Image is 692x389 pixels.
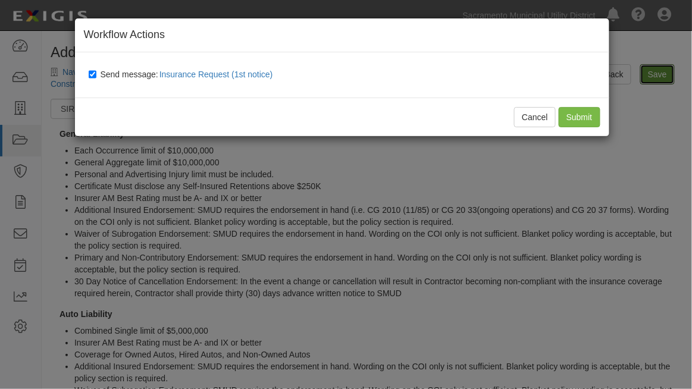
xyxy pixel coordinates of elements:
[159,70,273,79] span: Insurance Request (1st notice)
[158,67,278,82] button: Send message:
[89,70,96,79] input: Send message:Insurance Request (1st notice)
[514,107,556,127] button: Cancel
[101,70,278,79] span: Send message:
[84,27,600,43] h4: Workflow Actions
[559,107,600,127] input: Submit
